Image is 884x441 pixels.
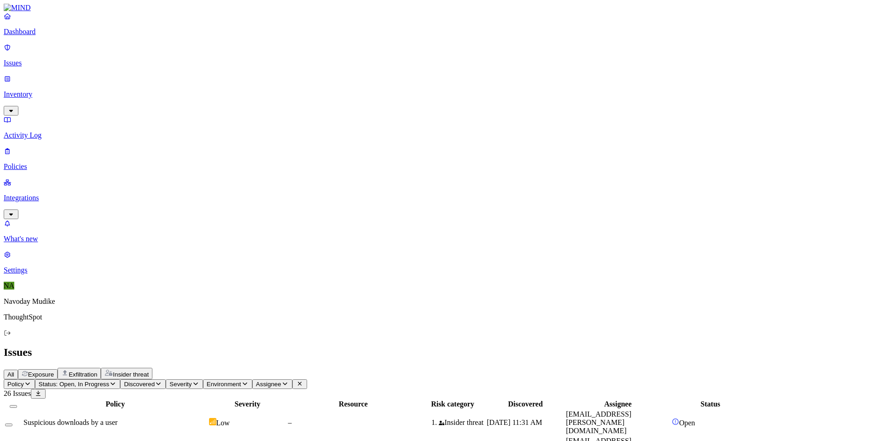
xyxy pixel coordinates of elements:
[23,418,117,426] span: Suspicious downloads by a user
[4,313,880,321] p: ThoughtSpot
[4,162,880,171] p: Policies
[672,418,679,425] img: status-open
[4,389,31,397] span: 26 Issues
[4,12,880,36] a: Dashboard
[4,4,31,12] img: MIND
[4,219,880,243] a: What's new
[169,381,192,388] span: Severity
[4,59,880,67] p: Issues
[124,381,155,388] span: Discovered
[672,400,749,408] div: Status
[4,194,880,202] p: Integrations
[4,297,880,306] p: Navoday Mudike
[4,266,880,274] p: Settings
[4,28,880,36] p: Dashboard
[209,418,216,425] img: severity-low
[4,43,880,67] a: Issues
[256,381,281,388] span: Assignee
[487,400,564,408] div: Discovered
[69,371,97,378] span: Exfiltration
[679,419,695,427] span: Open
[288,400,419,408] div: Resource
[207,381,241,388] span: Environment
[5,424,12,426] button: Select row
[4,346,880,359] h2: Issues
[566,410,631,435] span: [EMAIL_ADDRESS][PERSON_NAME][DOMAIN_NAME]
[113,371,149,378] span: Insider threat
[420,400,485,408] div: Risk category
[4,75,880,114] a: Inventory
[23,400,207,408] div: Policy
[39,381,109,388] span: Status: Open, In Progress
[209,400,286,408] div: Severity
[487,418,542,426] span: [DATE] 11:31 AM
[4,178,880,218] a: Integrations
[288,418,292,426] span: –
[4,90,880,99] p: Inventory
[4,235,880,243] p: What's new
[4,250,880,274] a: Settings
[7,371,14,378] span: All
[4,4,880,12] a: MIND
[7,381,24,388] span: Policy
[439,418,485,427] div: Insider threat
[216,419,230,427] span: Low
[4,282,14,290] span: NA
[4,147,880,171] a: Policies
[4,116,880,139] a: Activity Log
[566,400,670,408] div: Assignee
[4,131,880,139] p: Activity Log
[28,371,54,378] span: Exposure
[10,405,17,408] button: Select all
